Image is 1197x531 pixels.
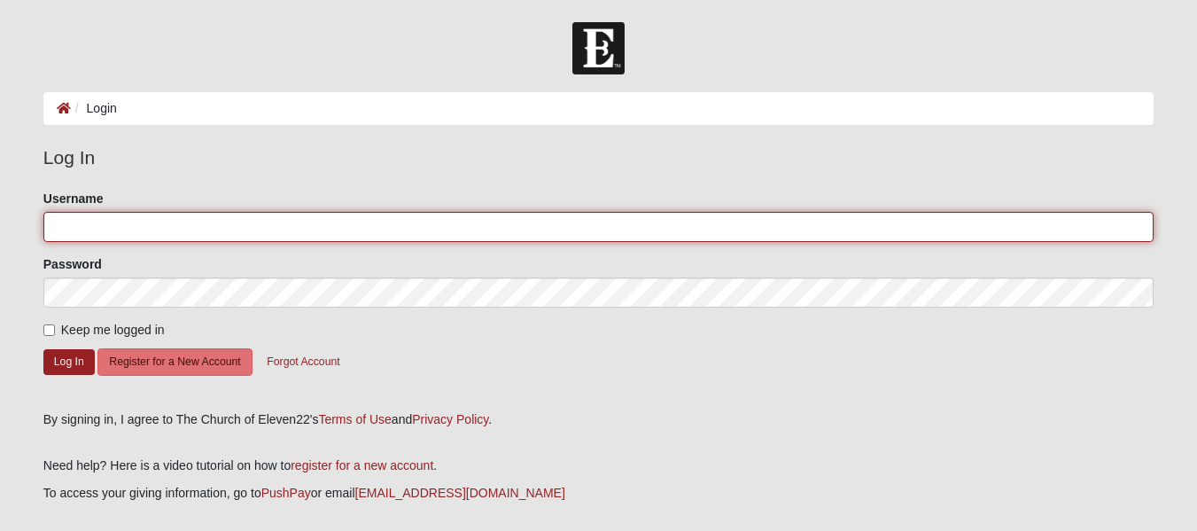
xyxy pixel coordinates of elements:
[355,486,565,500] a: [EMAIL_ADDRESS][DOMAIN_NAME]
[291,458,433,472] a: register for a new account
[43,349,95,375] button: Log In
[71,99,117,118] li: Login
[318,412,391,426] a: Terms of Use
[43,457,1154,475] p: Need help? Here is a video tutorial on how to .
[43,255,102,273] label: Password
[412,412,488,426] a: Privacy Policy
[61,323,165,337] span: Keep me logged in
[43,190,104,207] label: Username
[572,22,625,74] img: Church of Eleven22 Logo
[255,348,351,376] button: Forgot Account
[43,144,1154,172] legend: Log In
[43,324,55,336] input: Keep me logged in
[261,486,311,500] a: PushPay
[43,410,1154,429] div: By signing in, I agree to The Church of Eleven22's and .
[43,484,1154,503] p: To access your giving information, go to or email
[97,348,252,376] button: Register for a New Account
